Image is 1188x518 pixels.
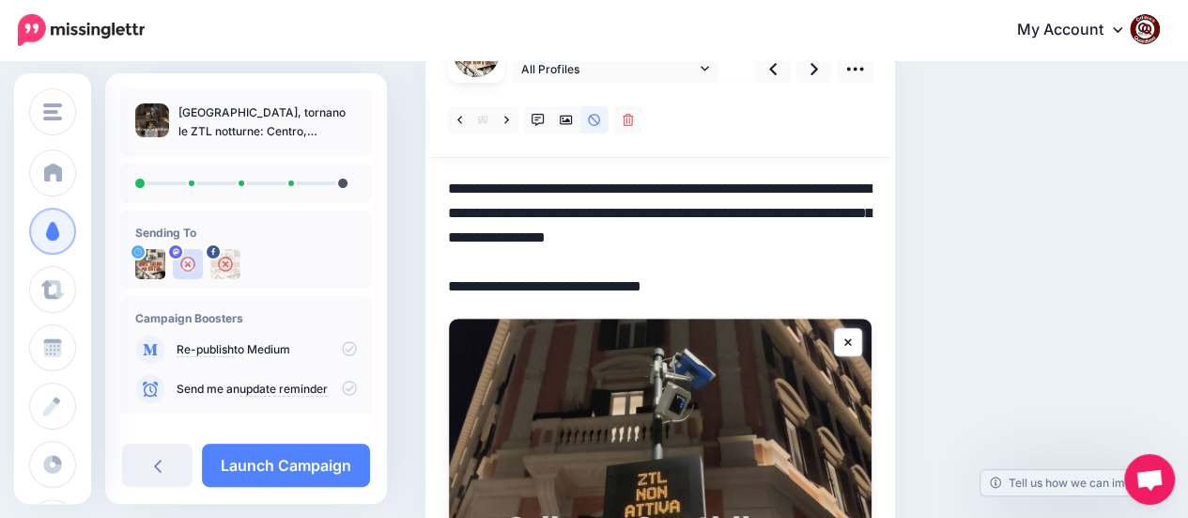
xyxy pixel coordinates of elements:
[135,311,357,325] h4: Campaign Boosters
[177,341,357,358] p: to Medium
[177,381,357,398] p: Send me an
[210,249,240,279] img: 463453305_2684324355074873_6393692129472495966_n-bsa154739.jpg
[43,103,62,120] img: menu.png
[521,59,696,79] span: All Profiles
[135,103,169,137] img: 40c000e21c8f7ececcd35fcaa7be8944_thumb.jpg
[177,342,234,357] a: Re-publish
[135,226,357,240] h4: Sending To
[998,8,1160,54] a: My Account
[173,249,203,279] img: user_default_image.png
[178,103,357,141] p: [GEOGRAPHIC_DATA], tornano le ZTL notturne: Centro, [GEOGRAPHIC_DATA], [GEOGRAPHIC_DATA] e [GEOGR...
[135,249,165,279] img: uTTNWBrh-84924.jpeg
[239,382,328,397] a: update reminder
[1124,454,1175,505] a: Aprire la chat
[980,470,1165,495] a: Tell us how we can improve
[512,55,718,83] a: All Profiles
[18,14,145,46] img: Missinglettr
